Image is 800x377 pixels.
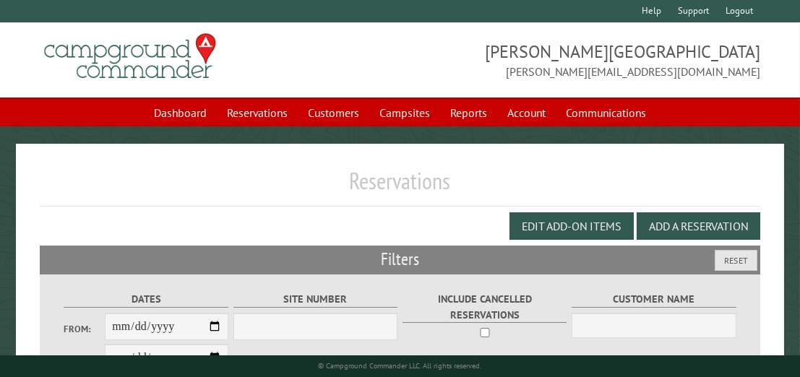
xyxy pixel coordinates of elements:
h1: Reservations [40,167,760,207]
a: Reservations [218,99,296,126]
label: Site Number [233,291,398,308]
label: From: [64,322,105,336]
img: tab_keywords_by_traffic_grey.svg [144,84,155,95]
img: Campground Commander [40,28,220,84]
div: v 4.0.25 [40,23,71,35]
div: Keywords by Traffic [160,85,244,95]
button: Add a Reservation [637,212,760,240]
label: Include Cancelled Reservations [403,291,567,323]
label: Dates [64,291,228,308]
a: Reports [442,99,496,126]
div: Domain: [DOMAIN_NAME] [38,38,159,49]
small: © Campground Commander LLC. All rights reserved. [319,361,482,370]
a: Account [499,99,554,126]
label: Customer Name [572,291,736,308]
img: tab_domain_overview_orange.svg [39,84,51,95]
img: website_grey.svg [23,38,35,49]
img: logo_orange.svg [23,23,35,35]
a: Communications [557,99,655,126]
a: Dashboard [145,99,215,126]
span: [PERSON_NAME][GEOGRAPHIC_DATA] [PERSON_NAME][EMAIL_ADDRESS][DOMAIN_NAME] [400,40,760,80]
label: To: [64,352,105,366]
h2: Filters [40,246,760,273]
button: Reset [715,250,757,271]
a: Customers [299,99,368,126]
a: Campsites [371,99,439,126]
div: Domain Overview [55,85,129,95]
button: Edit Add-on Items [509,212,634,240]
